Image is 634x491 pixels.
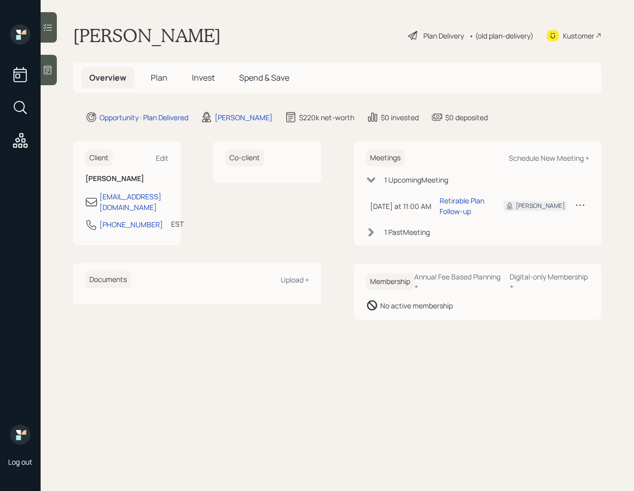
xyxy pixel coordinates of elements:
div: [PHONE_NUMBER] [99,219,163,230]
div: Opportunity · Plan Delivered [99,112,188,123]
div: [EMAIL_ADDRESS][DOMAIN_NAME] [99,191,169,213]
h1: [PERSON_NAME] [73,24,221,47]
div: Edit [156,153,169,163]
h6: Meetings [366,150,405,166]
div: Upload + [281,275,309,285]
div: Plan Delivery [423,30,464,41]
div: No active membership [380,300,453,311]
h6: Documents [85,271,131,288]
div: Digital-only Membership + [510,272,589,291]
div: [DATE] at 11:00 AM [370,201,431,212]
div: $220k net-worth [299,112,354,123]
div: $0 invested [381,112,419,123]
div: • (old plan-delivery) [469,30,533,41]
span: Overview [89,72,126,83]
img: retirable_logo.png [10,425,30,445]
h6: [PERSON_NAME] [85,174,169,183]
h6: Client [85,150,113,166]
div: [PERSON_NAME] [215,112,273,123]
div: Log out [8,457,32,467]
span: Spend & Save [239,72,289,83]
div: [PERSON_NAME] [516,201,565,211]
div: $0 deposited [445,112,488,123]
h6: Membership [366,273,414,290]
div: 1 Past Meeting [384,227,430,237]
div: EST [171,219,184,229]
h6: Co-client [225,150,264,166]
div: 1 Upcoming Meeting [384,174,448,185]
span: Plan [151,72,168,83]
span: Invest [192,72,215,83]
div: Schedule New Meeting + [509,153,589,163]
div: Kustomer [563,30,594,41]
div: Annual Fee Based Planning + [414,272,502,291]
div: Retirable Plan Follow-up [440,195,488,217]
